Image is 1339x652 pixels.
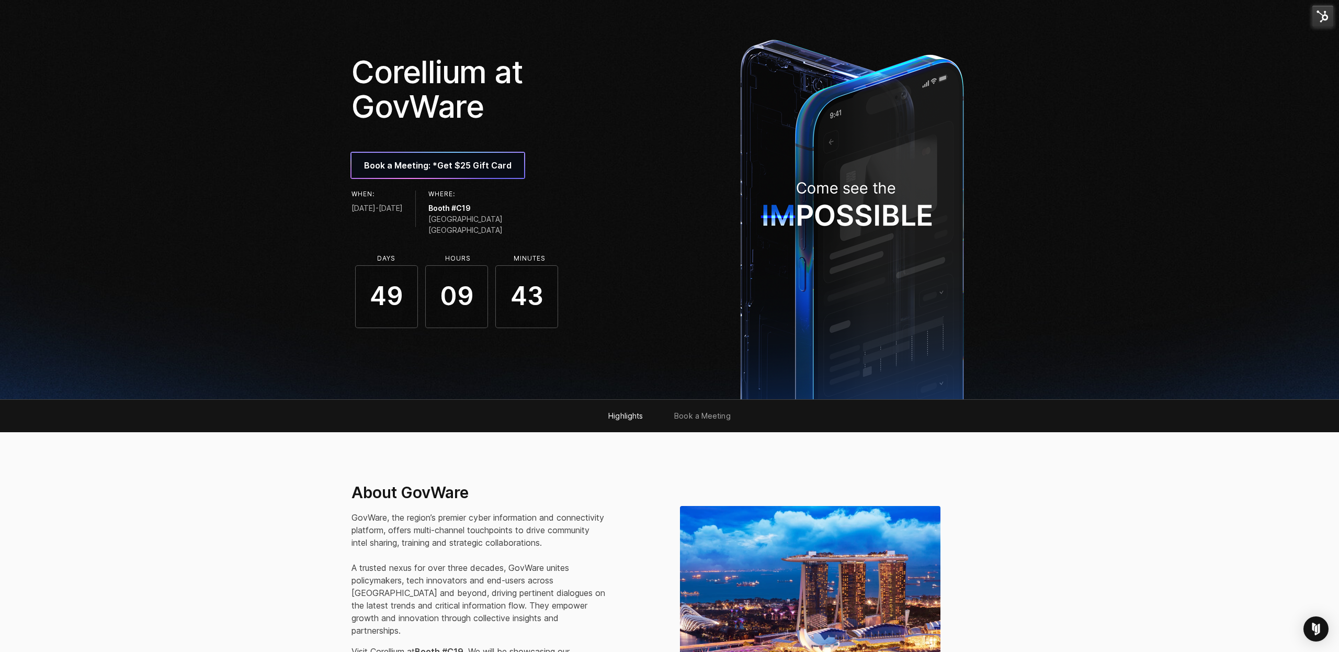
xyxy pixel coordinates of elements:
[351,203,403,213] span: [DATE]-[DATE]
[364,159,512,172] span: Book a Meeting: *Get $25 Gift Card
[351,190,403,198] h6: When:
[355,255,417,262] li: Days
[425,265,488,328] span: 09
[428,190,503,198] h6: Where:
[674,411,730,420] a: Book a Meeting
[351,153,524,178] a: Book a Meeting: *Get $25 Gift Card
[428,213,503,235] span: [GEOGRAPHIC_DATA] [GEOGRAPHIC_DATA]
[1312,5,1334,27] img: HubSpot Tools Menu Toggle
[495,265,558,328] span: 43
[351,511,607,637] p: GovWare, the region’s premier cyber information and connectivity platform, offers multi-channel t...
[735,33,969,399] img: ImpossibleDevice_1x-1
[355,265,418,328] span: 49
[351,54,662,123] h1: Corellium at GovWare
[608,411,643,420] a: Highlights
[351,483,607,503] h3: About GovWare
[498,255,561,262] li: Minutes
[1303,616,1329,642] div: Open Intercom Messenger
[426,255,489,262] li: Hours
[428,203,503,213] span: Booth #C19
